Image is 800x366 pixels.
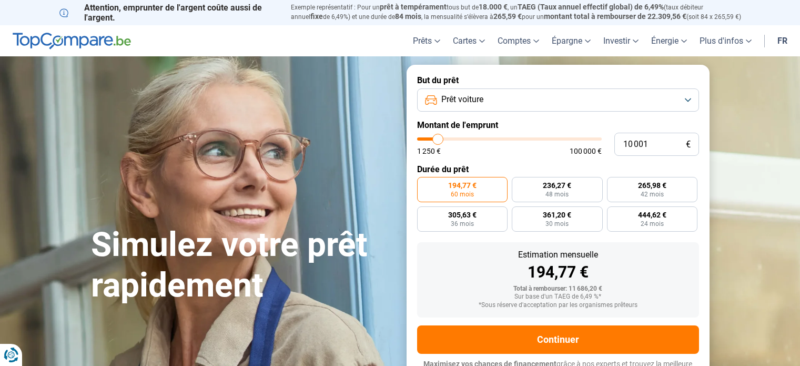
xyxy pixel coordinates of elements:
[597,25,645,56] a: Investir
[570,147,602,155] span: 100 000 €
[59,3,278,23] p: Attention, emprunter de l'argent coûte aussi de l'argent.
[448,182,477,189] span: 194,77 €
[417,325,699,354] button: Continuer
[380,3,447,11] span: prêt à tempérament
[426,285,691,293] div: Total à rembourser: 11 686,20 €
[641,191,664,197] span: 42 mois
[545,221,569,227] span: 30 mois
[13,33,131,50] img: TopCompare
[645,25,693,56] a: Énergie
[544,12,686,21] span: montant total à rembourser de 22.309,56 €
[543,211,571,219] span: 361,20 €
[417,147,441,155] span: 1 250 €
[426,251,691,259] div: Estimation mensuelle
[417,120,699,130] label: Montant de l'emprunt
[545,25,597,56] a: Épargne
[291,3,741,22] p: Exemple représentatif : Pour un tous but de , un (taux débiteur annuel de 6,49%) et une durée de ...
[417,75,699,85] label: But du prêt
[771,25,794,56] a: fr
[441,94,483,105] span: Prêt voiture
[451,221,474,227] span: 36 mois
[448,211,477,219] span: 305,63 €
[91,225,394,306] h1: Simulez votre prêt rapidement
[638,211,666,219] span: 444,62 €
[638,182,666,189] span: 265,98 €
[395,12,421,21] span: 84 mois
[417,88,699,112] button: Prêt voiture
[407,25,447,56] a: Prêts
[491,25,545,56] a: Comptes
[426,293,691,301] div: Sur base d'un TAEG de 6,49 %*
[417,164,699,174] label: Durée du prêt
[686,140,691,149] span: €
[447,25,491,56] a: Cartes
[543,182,571,189] span: 236,27 €
[479,3,508,11] span: 18.000 €
[641,221,664,227] span: 24 mois
[426,302,691,309] div: *Sous réserve d'acceptation par les organismes prêteurs
[451,191,474,197] span: 60 mois
[426,264,691,280] div: 194,77 €
[493,12,522,21] span: 265,59 €
[693,25,758,56] a: Plus d'infos
[518,3,664,11] span: TAEG (Taux annuel effectif global) de 6,49%
[545,191,569,197] span: 48 mois
[310,12,323,21] span: fixe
